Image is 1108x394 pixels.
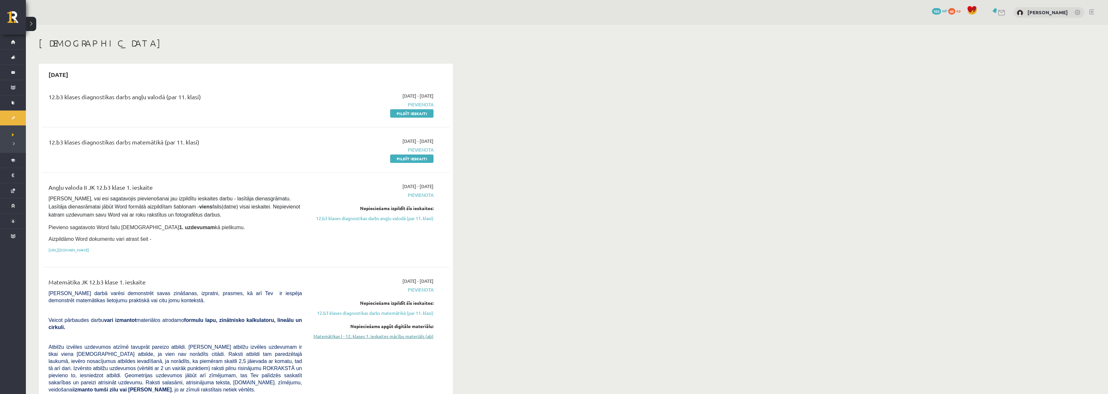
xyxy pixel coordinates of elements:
[104,317,137,323] b: vari izmantot
[49,344,302,392] span: Atbilžu izvēles uzdevumos atzīmē tavuprāt pareizo atbildi. [PERSON_NAME] atbilžu izvēles uzdevuma...
[179,225,215,230] strong: 1. uzdevumam
[932,8,947,13] a: 103 mP
[73,387,93,392] b: izmanto
[312,300,433,306] div: Nepieciešams izpildīt šīs ieskaites:
[49,92,302,104] div: 12.b3 klases diagnostikas darbs angļu valodā (par 11. klasi)
[49,317,302,330] b: formulu lapu, zinātnisko kalkulatoru, lineālu un cirkuli.
[402,138,433,144] span: [DATE] - [DATE]
[49,225,245,230] span: Pievieno sagatavoto Word failu [DEMOGRAPHIC_DATA] kā pielikumu.
[312,215,433,222] a: 12.b3 klases diagnostikas darbs angļu valodā (par 11. klasi)
[49,196,302,218] span: [PERSON_NAME], vai esi sagatavojis pievienošanai jau izpildītu ieskaites darbu - lasītāja dienasg...
[199,204,213,209] strong: viens
[39,38,453,49] h1: [DEMOGRAPHIC_DATA]
[312,333,433,340] a: Matemātikas I - 12. klases 1. ieskaites mācību materiāls (ab)
[49,278,302,290] div: Matemātika JK 12.b3 klase 1. ieskaite
[49,317,302,330] span: Veicot pārbaudes darbu materiālos atrodamo
[402,183,433,190] span: [DATE] - [DATE]
[402,278,433,284] span: [DATE] - [DATE]
[932,8,941,15] span: 103
[312,101,433,108] span: Pievienota
[1027,9,1068,16] a: [PERSON_NAME]
[94,387,171,392] b: tumši zilu vai [PERSON_NAME]
[312,146,433,153] span: Pievienota
[49,236,151,242] span: Aizpildāmo Word dokumentu vari atrast šeit -
[948,8,964,13] a: 60 xp
[49,138,302,150] div: 12.b3 klases diagnostikas darbs matemātikā (par 11. klasi)
[956,8,960,13] span: xp
[49,247,89,252] a: [URL][DOMAIN_NAME]
[49,183,302,195] div: Angļu valoda II JK 12.b3 klase 1. ieskaite
[312,323,433,330] div: Nepieciešams apgūt digitālo materiālu:
[1017,10,1023,16] img: Kristers Sproģis
[312,192,433,198] span: Pievienota
[390,154,433,163] a: Pildīt ieskaiti
[402,92,433,99] span: [DATE] - [DATE]
[948,8,955,15] span: 60
[42,67,75,82] h2: [DATE]
[312,286,433,293] span: Pievienota
[390,109,433,118] a: Pildīt ieskaiti
[7,11,26,27] a: Rīgas 1. Tālmācības vidusskola
[49,291,302,303] span: [PERSON_NAME] darbā varēsi demonstrēt savas zināšanas, izpratni, prasmes, kā arī Tev ir iespēja d...
[942,8,947,13] span: mP
[312,205,433,212] div: Nepieciešams izpildīt šīs ieskaites:
[312,310,433,316] a: 12.b3 klases diagnostikas darbs matemātikā (par 11. klasi)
